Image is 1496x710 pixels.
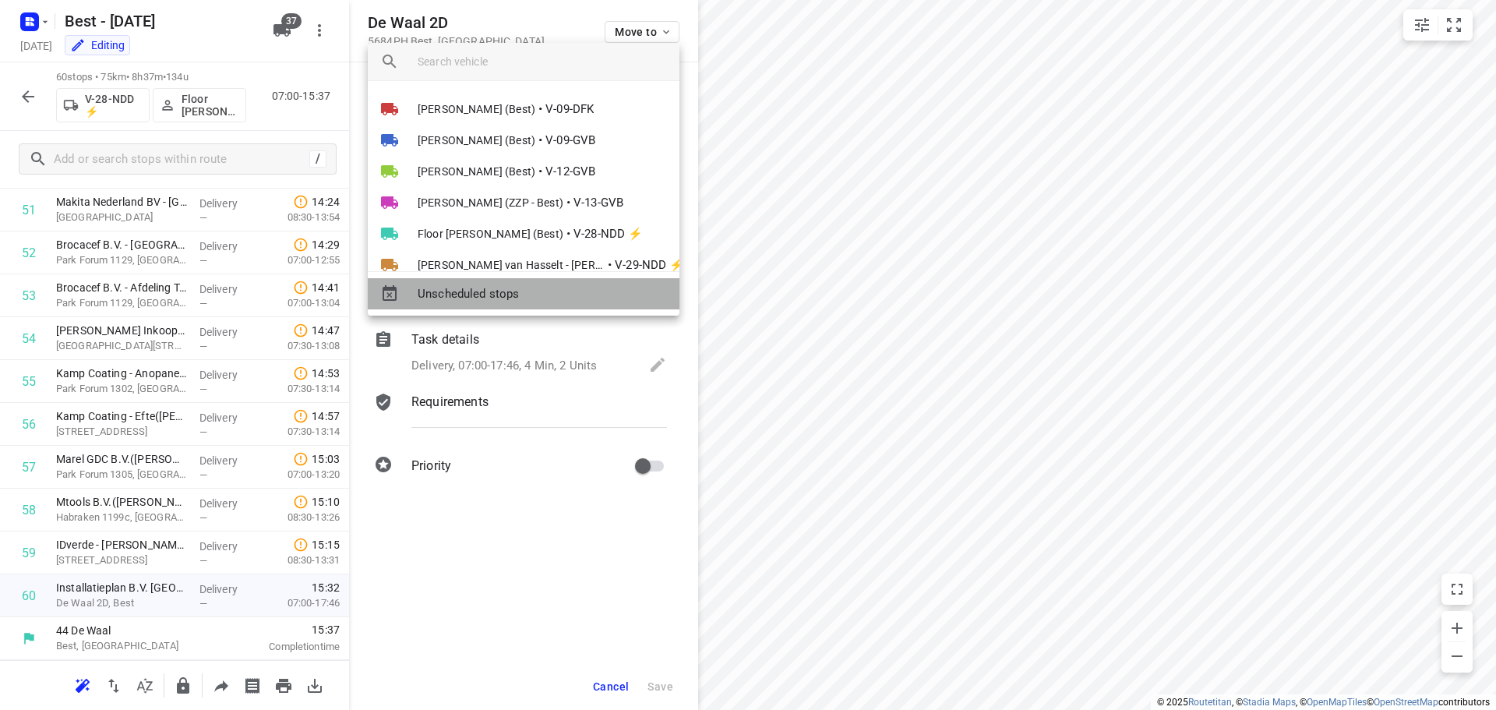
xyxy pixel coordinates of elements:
[418,50,667,73] input: search vehicle
[418,132,535,148] span: [PERSON_NAME] (Best)
[418,164,535,179] span: [PERSON_NAME] (Best)
[368,43,418,80] div: Search
[615,256,684,274] span: V-29-NDD ⚡
[538,100,542,118] span: •
[418,101,535,117] span: [PERSON_NAME] (Best)
[566,224,570,243] span: •
[573,225,643,243] span: V-28-NDD ⚡
[608,256,612,274] span: •
[368,278,679,309] div: Unscheduled stops
[418,226,563,242] span: Floor [PERSON_NAME] (Best)
[418,257,605,273] span: [PERSON_NAME] van Hasselt - [PERSON_NAME] (Best)
[538,162,542,181] span: •
[418,285,667,303] span: Unscheduled stops
[545,163,595,181] span: V-12-GVB
[573,194,623,212] span: V-13-GVB
[538,131,542,150] span: •
[545,132,595,150] span: V-09-GVB
[566,193,570,212] span: •
[418,195,563,210] span: [PERSON_NAME] (ZZP - Best)
[545,101,594,118] span: V-09-DFK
